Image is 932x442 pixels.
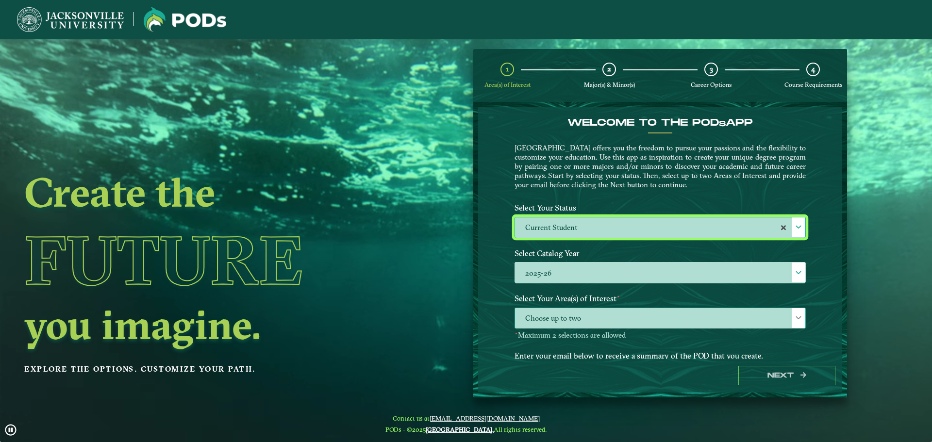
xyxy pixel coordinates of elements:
h1: Future [24,216,395,304]
span: Area(s) of Interest [484,81,531,88]
span: Course Requirements [784,81,842,88]
h4: Welcome to the POD app [515,117,806,129]
span: Contact us at [385,414,547,422]
span: Career Options [691,81,732,88]
label: Current Student [515,217,805,238]
h2: you imagine. [24,304,395,345]
label: Enter your email below to receive a summary of the POD that you create. [507,347,813,365]
p: [GEOGRAPHIC_DATA] offers you the freedom to pursue your passions and the flexibility to customize... [515,143,806,189]
span: Major(s) & Minor(s) [584,81,635,88]
img: Jacksonville University logo [144,7,226,32]
p: Maximum 2 selections are allowed [515,331,806,340]
span: PODs - ©2025 All rights reserved. [385,426,547,433]
button: Next [738,366,835,386]
label: Select Your Status [507,199,813,217]
span: 1 [506,65,509,74]
span: 2 [607,65,611,74]
sub: s [719,119,726,129]
label: 2025-26 [515,262,805,283]
span: 3 [710,65,713,74]
label: Select Catalog Year [507,245,813,262]
span: Choose up to two [515,308,805,329]
a: [GEOGRAPHIC_DATA]. [426,426,494,433]
a: [EMAIL_ADDRESS][DOMAIN_NAME] [430,414,540,422]
h2: Create the [24,172,395,213]
img: Jacksonville University logo [17,7,124,32]
sup: ⋆ [515,330,518,337]
sup: ⋆ [616,293,620,300]
span: 4 [811,65,815,74]
label: Select Your Area(s) of Interest [507,290,813,308]
p: Explore the options. Customize your path. [24,362,395,377]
